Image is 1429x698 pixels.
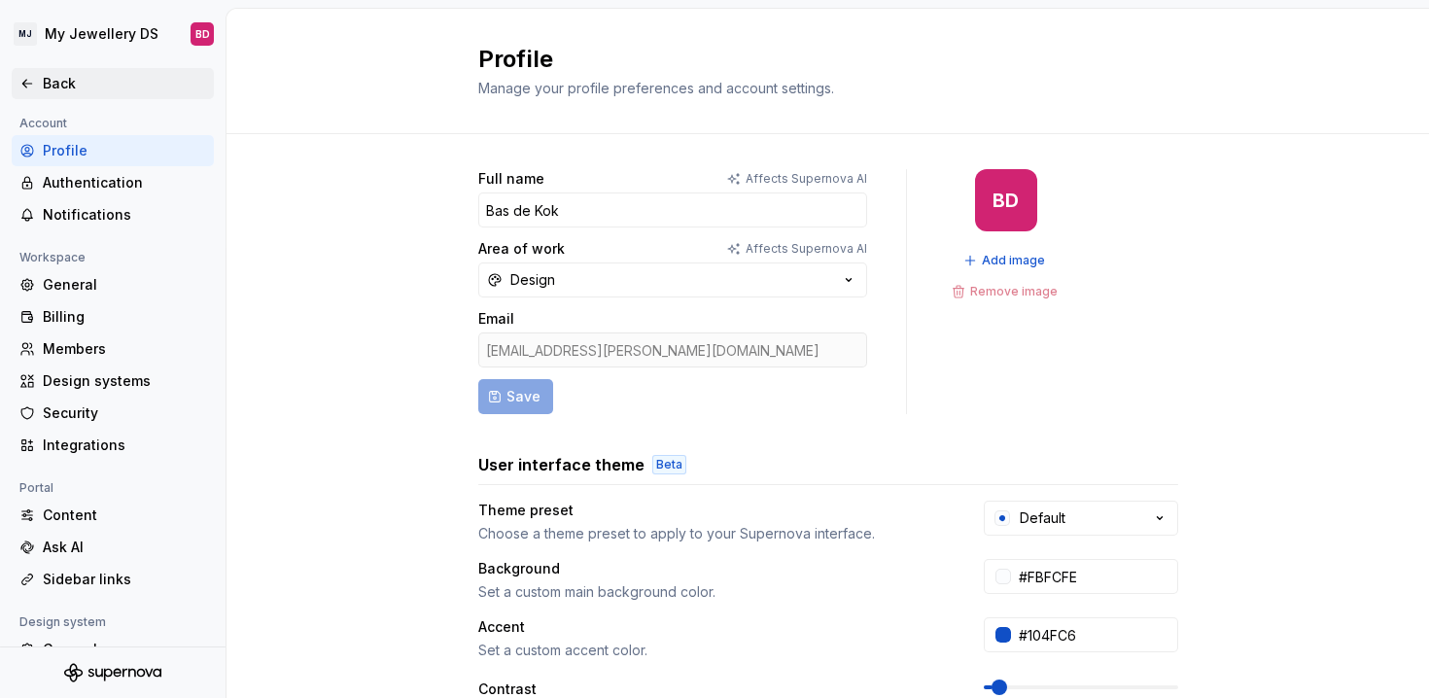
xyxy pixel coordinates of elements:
[12,135,214,166] a: Profile
[12,532,214,563] a: Ask AI
[478,641,949,660] div: Set a custom accent color.
[43,403,206,423] div: Security
[45,24,158,44] div: My Jewellery DS
[43,436,206,455] div: Integrations
[43,275,206,295] div: General
[478,524,949,543] div: Choose a theme preset to apply to your Supernova interface.
[12,634,214,665] a: General
[43,538,206,557] div: Ask AI
[478,617,949,637] div: Accent
[478,559,949,578] div: Background
[478,169,544,189] label: Full name
[12,476,61,500] div: Portal
[43,173,206,192] div: Authentication
[12,564,214,595] a: Sidebar links
[12,611,114,634] div: Design system
[12,398,214,429] a: Security
[4,13,222,55] button: MJMy Jewellery DSBD
[12,68,214,99] a: Back
[12,167,214,198] a: Authentication
[43,307,206,327] div: Billing
[12,269,214,300] a: General
[43,371,206,391] div: Design systems
[64,663,161,682] svg: Supernova Logo
[993,192,1019,208] div: BD
[1011,617,1178,652] input: #104FC6
[652,455,686,474] div: Beta
[982,253,1045,268] span: Add image
[478,80,834,96] span: Manage your profile preferences and account settings.
[12,333,214,365] a: Members
[12,246,93,269] div: Workspace
[478,239,565,259] label: Area of work
[43,640,206,659] div: General
[195,26,210,42] div: BD
[746,171,867,187] p: Affects Supernova AI
[43,339,206,359] div: Members
[43,570,206,589] div: Sidebar links
[478,44,1155,75] h2: Profile
[478,309,514,329] label: Email
[1011,559,1178,594] input: #FFFFFF
[984,501,1178,536] button: Default
[510,270,555,290] div: Design
[43,205,206,225] div: Notifications
[43,506,206,525] div: Content
[478,582,949,602] div: Set a custom main background color.
[12,112,75,135] div: Account
[12,199,214,230] a: Notifications
[1020,508,1065,528] div: Default
[43,141,206,160] div: Profile
[12,301,214,332] a: Billing
[12,430,214,461] a: Integrations
[12,366,214,397] a: Design systems
[958,247,1054,274] button: Add image
[14,22,37,46] div: MJ
[746,241,867,257] p: Affects Supernova AI
[43,74,206,93] div: Back
[478,453,645,476] h3: User interface theme
[478,501,949,520] div: Theme preset
[12,500,214,531] a: Content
